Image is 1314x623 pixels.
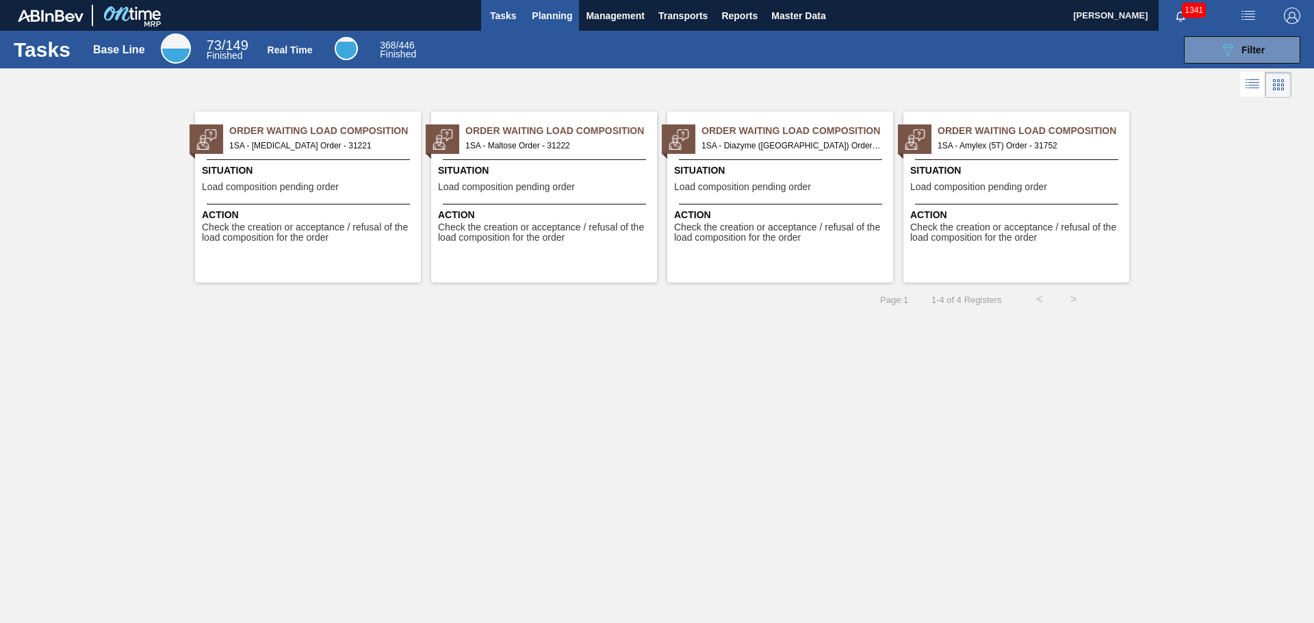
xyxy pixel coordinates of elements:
span: Situation [438,163,654,178]
span: Situation [910,163,1126,178]
img: status [196,129,217,150]
div: Base Line [207,40,248,60]
span: Filter [1241,44,1265,55]
div: Real Time [268,44,313,55]
span: Finished [380,49,416,59]
span: Order Waiting Load Composition [701,124,893,138]
span: Check the creation or acceptance / refusal of the load composition for the order [438,222,654,243]
span: 1SA - Dextrose Order - 31221 [229,138,410,153]
span: Transports [658,8,708,24]
span: Check the creation or acceptance / refusal of the load composition for the order [910,222,1126,243]
button: Notifications [1159,6,1202,25]
div: List Vision [1240,72,1265,98]
span: Load composition pending order [202,182,339,192]
h1: Tasks [14,42,74,57]
div: Card Vision [1265,72,1291,98]
span: Action [438,208,654,222]
div: Real Time [335,37,358,60]
span: Load composition pending order [910,182,1047,192]
span: Management [586,8,645,24]
button: Filter [1184,36,1300,64]
span: Order Waiting Load Composition [938,124,1129,138]
span: Situation [202,163,417,178]
img: status [433,129,453,150]
span: Situation [674,163,890,178]
span: / 149 [207,38,248,53]
span: Order Waiting Load Composition [465,124,657,138]
span: Load composition pending order [674,182,811,192]
button: < [1022,282,1057,317]
span: Check the creation or acceptance / refusal of the load composition for the order [674,222,890,243]
button: > [1057,282,1091,317]
span: 1SA - Maltose Order - 31222 [465,138,646,153]
span: Check the creation or acceptance / refusal of the load composition for the order [202,222,417,243]
span: Tasks [488,8,518,24]
span: 73 [207,38,222,53]
img: Logout [1284,8,1300,24]
span: Reports [721,8,758,24]
span: Action [674,208,890,222]
div: Base Line [161,34,191,64]
img: TNhmsLtSVTkK8tSr43FrP2fwEKptu5GPRR3wAAAABJRU5ErkJggg== [18,10,83,22]
span: / 446 [380,40,415,51]
span: Planning [532,8,572,24]
span: Load composition pending order [438,182,575,192]
span: Master Data [771,8,825,24]
span: Action [910,208,1126,222]
img: status [905,129,925,150]
span: Action [202,208,417,222]
span: Page : 1 [880,295,908,305]
span: Order Waiting Load Composition [229,124,421,138]
span: 368 [380,40,396,51]
img: status [669,129,689,150]
span: 1SA - Amylex (5T) Order - 31752 [938,138,1118,153]
span: Finished [207,50,243,61]
span: 1SA - Diazyme (MA) Order - 31751 [701,138,882,153]
img: userActions [1240,8,1257,24]
div: Real Time [380,41,416,59]
div: Base Line [93,44,145,56]
span: 1341 [1182,3,1206,18]
span: 1 - 4 of 4 Registers [929,295,1001,305]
